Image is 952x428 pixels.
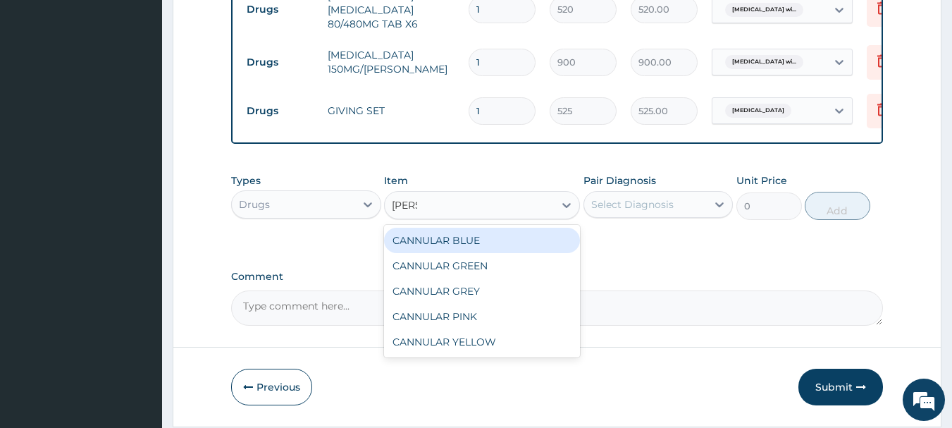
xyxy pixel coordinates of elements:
[240,98,321,124] td: Drugs
[231,7,265,41] div: Minimize live chat window
[231,271,884,283] label: Comment
[591,197,674,212] div: Select Diagnosis
[725,55,803,69] span: [MEDICAL_DATA] wi...
[26,71,57,106] img: d_794563401_company_1708531726252_794563401
[384,279,580,304] div: CANNULAR GREY
[725,3,803,17] span: [MEDICAL_DATA] wi...
[321,41,462,83] td: [MEDICAL_DATA] 150MG/[PERSON_NAME]
[725,104,791,118] span: [MEDICAL_DATA]
[798,369,883,405] button: Submit
[736,173,787,188] label: Unit Price
[82,126,194,268] span: We're online!
[321,97,462,125] td: GIVING SET
[583,173,656,188] label: Pair Diagnosis
[384,228,580,253] div: CANNULAR BLUE
[805,192,870,220] button: Add
[73,79,237,97] div: Chat with us now
[384,173,408,188] label: Item
[231,369,312,405] button: Previous
[7,281,268,331] textarea: Type your message and hit 'Enter'
[231,175,261,187] label: Types
[240,49,321,75] td: Drugs
[384,253,580,279] div: CANNULAR GREEN
[384,304,580,329] div: CANNULAR PINK
[239,197,270,212] div: Drugs
[384,329,580,355] div: CANNULAR YELLOW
